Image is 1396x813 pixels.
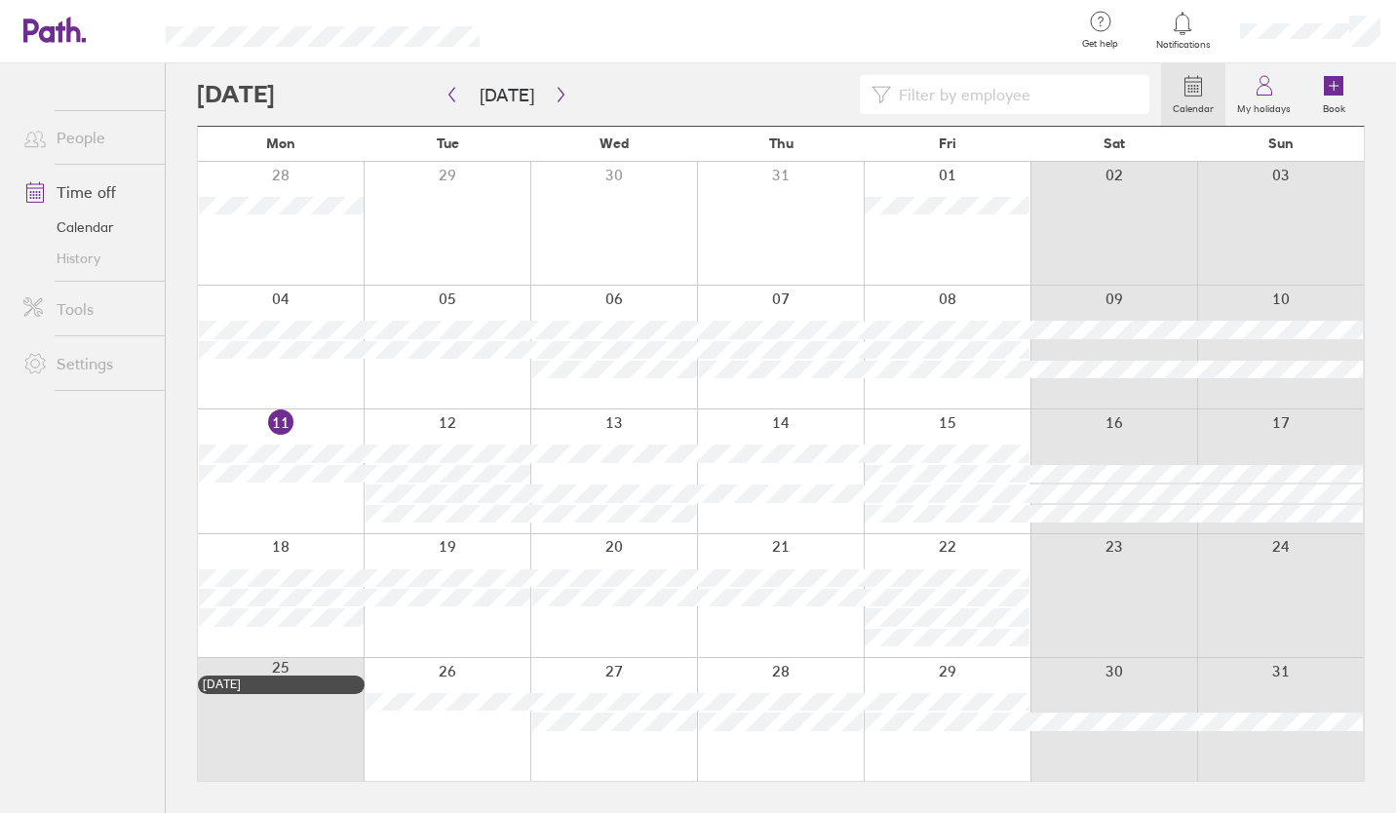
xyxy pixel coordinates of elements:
[266,135,295,151] span: Mon
[8,344,165,383] a: Settings
[8,290,165,329] a: Tools
[1104,135,1125,151] span: Sat
[8,212,165,243] a: Calendar
[600,135,629,151] span: Wed
[769,135,794,151] span: Thu
[891,76,1138,113] input: Filter by employee
[1302,63,1365,126] a: Book
[1311,97,1357,115] label: Book
[1151,10,1215,51] a: Notifications
[464,79,550,111] button: [DATE]
[437,135,459,151] span: Tue
[1161,63,1225,126] a: Calendar
[1268,135,1294,151] span: Sun
[1161,97,1225,115] label: Calendar
[203,677,360,691] div: [DATE]
[1151,39,1215,51] span: Notifications
[939,135,956,151] span: Fri
[8,118,165,157] a: People
[8,173,165,212] a: Time off
[8,243,165,274] a: History
[1225,63,1302,126] a: My holidays
[1068,38,1132,50] span: Get help
[1225,97,1302,115] label: My holidays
